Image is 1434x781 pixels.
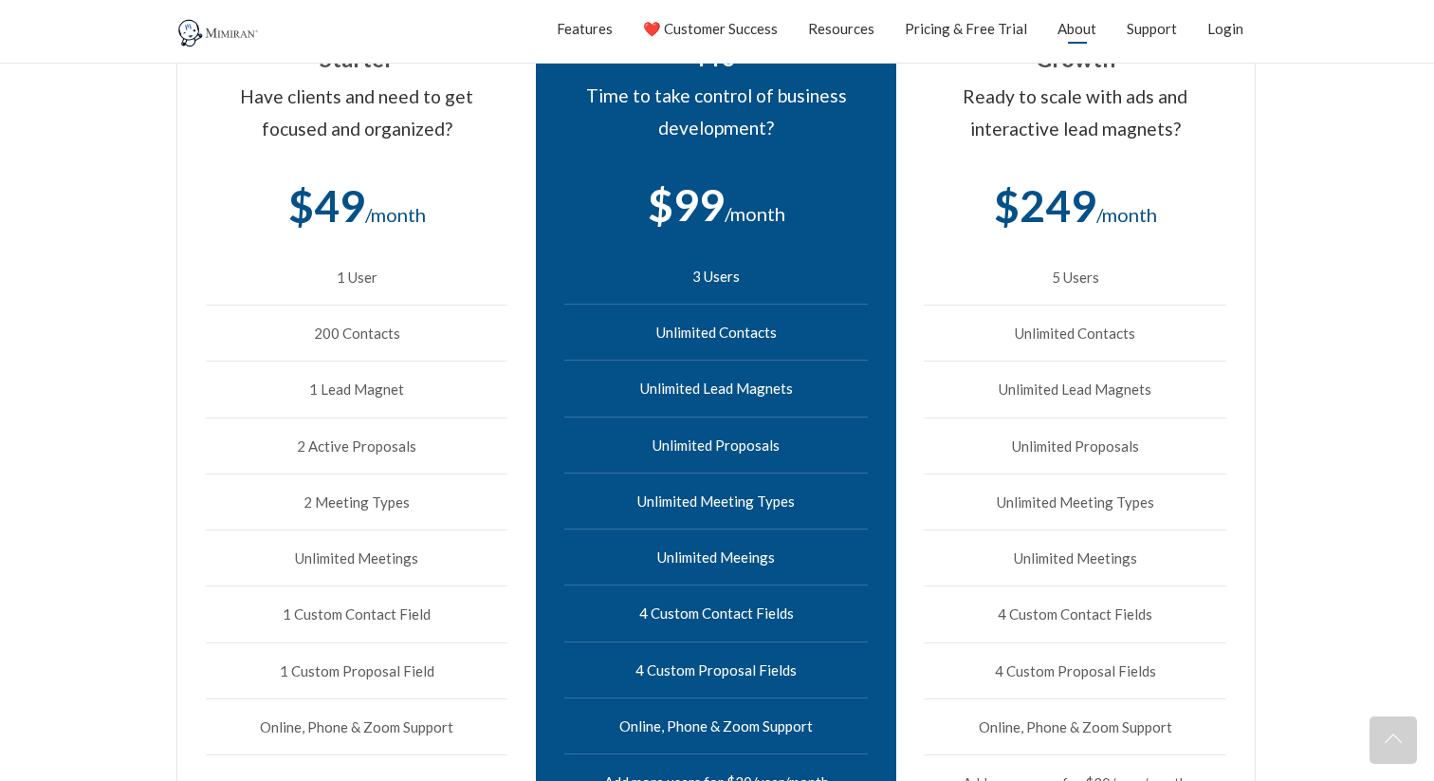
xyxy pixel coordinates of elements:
div: $99 [564,167,868,244]
li: 2 Active Proposals [206,418,507,474]
li: 4 Custom Proposal Fields [564,642,868,698]
div: $249 [924,168,1226,245]
li: Unlimited Contacts [564,305,868,361]
div: Time to take control of business development? [564,80,868,143]
li: 3 Users [564,249,868,305]
li: Unlimited Meeting Types [564,474,868,530]
li: Unlimited Proposals [564,418,868,474]
div: Have clients and need to get focused and organized? [206,81,507,144]
li: Unlimited Meeings [564,530,868,586]
li: Online, Phone & Zoom Support [206,699,507,755]
li: Unlimited Meetings [924,530,1226,586]
a: Login [1207,5,1243,52]
a: Pricing & Free Trial [905,5,1027,52]
li: 1 User [206,250,507,306]
li: 1 Custom Proposal Field [206,643,507,699]
li: Online, Phone & Zoom Support [564,698,868,754]
a: ❤️ Customer Success [643,5,778,52]
span: /month [725,202,785,225]
span: /month [1096,203,1157,226]
li: 2 Meeting Types [206,474,507,530]
li: 4 Custom Proposal Fields [924,643,1226,699]
a: Resources [808,5,874,52]
div: $49 [206,168,507,245]
a: Features [557,5,613,52]
span: /month [365,203,426,226]
li: 1 Custom Contact Field [206,586,507,642]
li: Unlimited Proposals [924,418,1226,474]
li: Online, Phone & Zoom Support [924,699,1226,755]
li: 200 Contacts [206,306,507,362]
a: Support [1127,5,1177,52]
img: Mimiran CRM [176,19,262,47]
li: Unlimited Contacts [924,306,1226,362]
li: 4 Custom Contact Fields [564,586,868,642]
li: Unlimited Meeting Types [924,474,1226,530]
li: Unlimited Lead Magnets [924,362,1226,418]
div: Ready to scale with ads and interactive lead magnets? [924,81,1226,144]
li: 4 Custom Contact Fields [924,586,1226,642]
li: 1 Lead Magnet [206,362,507,418]
a: About [1057,5,1096,52]
li: Unlimited Meetings [206,530,507,586]
li: Unlimited Lead Magnets [564,361,868,417]
li: 5 Users [924,250,1226,306]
